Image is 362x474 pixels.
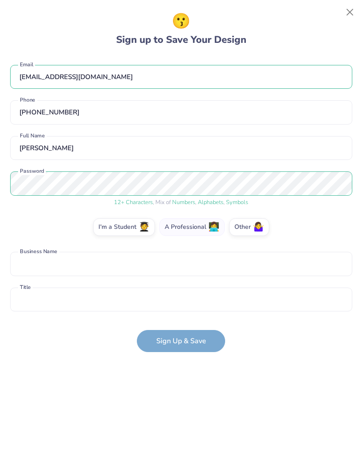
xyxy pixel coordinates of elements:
[342,4,358,21] button: Close
[172,10,190,33] span: 😗
[229,218,269,236] label: Other
[10,198,352,207] div: , Mix of , ,
[116,10,246,47] div: Sign up to Save Your Design
[93,218,155,236] label: I'm a Student
[208,222,219,232] span: 👩‍💻
[159,218,225,236] label: A Professional
[253,222,264,232] span: 🤷‍♀️
[198,198,223,206] span: Alphabets
[226,198,248,206] span: Symbols
[139,222,150,232] span: 🧑‍🎓
[114,198,153,206] span: 12 + Characters
[172,198,195,206] span: Numbers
